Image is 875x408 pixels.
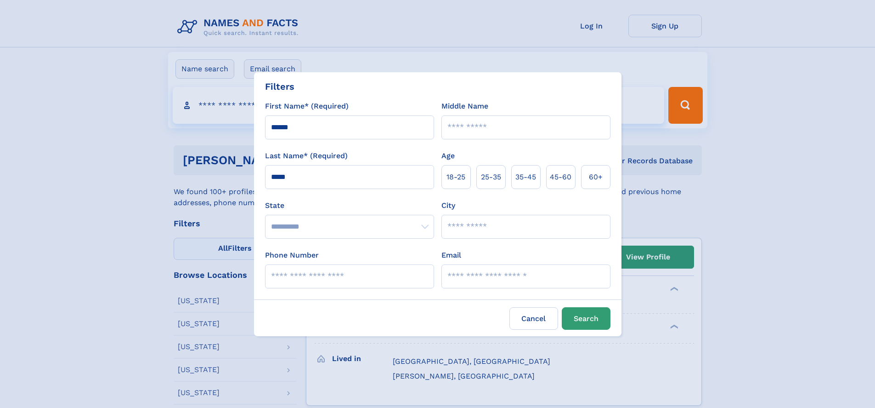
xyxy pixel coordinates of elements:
[515,172,536,183] span: 35‑45
[481,172,501,183] span: 25‑35
[441,101,488,112] label: Middle Name
[265,80,294,93] div: Filters
[509,307,558,330] label: Cancel
[441,150,455,161] label: Age
[441,200,455,211] label: City
[265,101,349,112] label: First Name* (Required)
[562,307,610,330] button: Search
[446,172,465,183] span: 18‑25
[265,200,434,211] label: State
[589,172,603,183] span: 60+
[441,250,461,261] label: Email
[265,150,348,161] label: Last Name* (Required)
[550,172,571,183] span: 45‑60
[265,250,319,261] label: Phone Number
